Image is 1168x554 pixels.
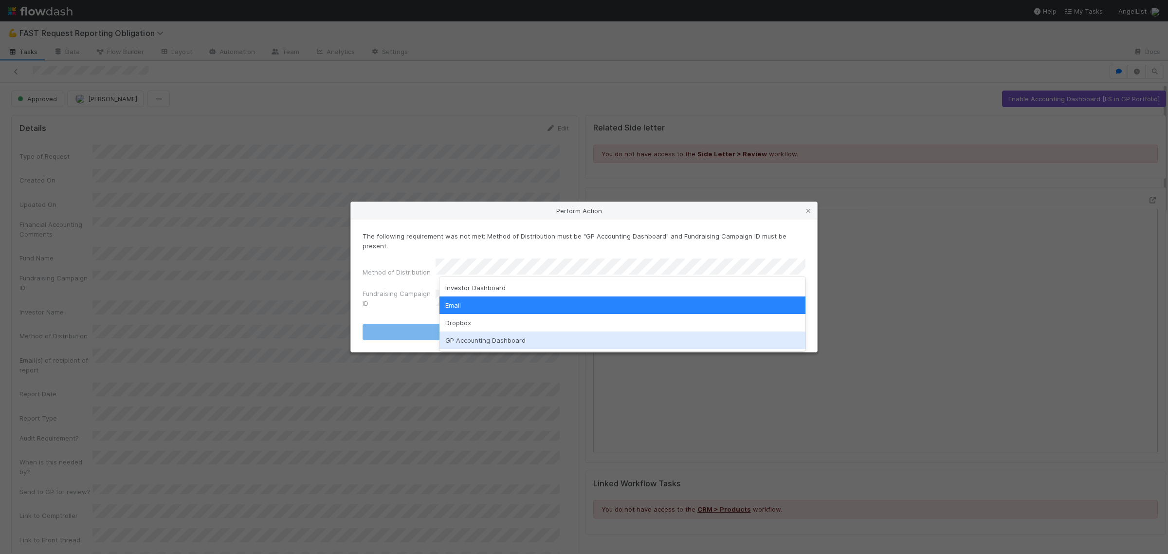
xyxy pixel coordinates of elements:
[363,289,436,308] label: Fundraising Campaign ID
[439,314,805,332] div: Dropbox
[439,332,805,349] div: GP Accounting Dashboard
[351,202,817,220] div: Perform Action
[363,267,431,277] label: Method of Distribution
[439,296,805,314] div: Email
[363,324,805,340] button: Enable Accounting Dashboard [FS in GP Portfolio]
[439,279,805,296] div: Investor Dashboard
[363,231,805,251] p: The following requirement was not met: Method of Distribution must be "GP Accounting Dashboard" a...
